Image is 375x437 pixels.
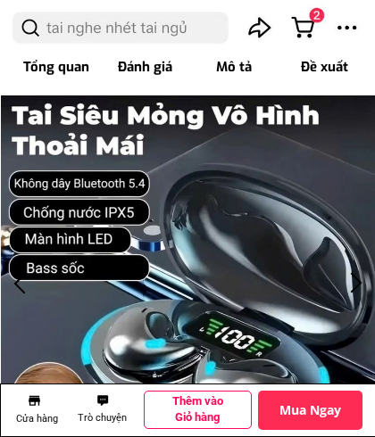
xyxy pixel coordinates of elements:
h1: Cửa hàng [12,411,62,427]
h3: Tổng quan [5,56,106,78]
h3: Mô tả [183,56,284,78]
h3: Đánh giá [95,56,196,78]
h1: Thêm vào Giỏ hàng [155,393,240,425]
h1: Trò chuyện [72,410,131,426]
h3: Đề xuất [274,56,375,78]
p: Mua Ngay [258,391,362,429]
